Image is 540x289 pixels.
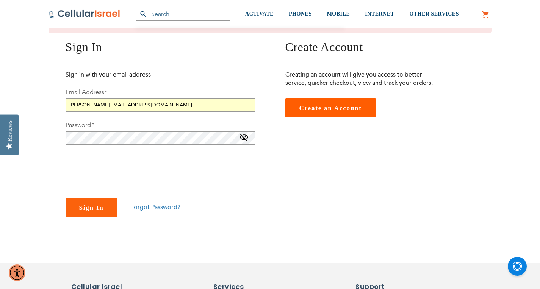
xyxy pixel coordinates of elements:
input: Search [136,8,230,21]
iframe: reCAPTCHA [66,154,181,183]
a: Create an Account [285,98,376,117]
a: Forgot Password? [130,203,180,211]
input: Email [66,98,255,112]
span: PHONES [289,11,312,17]
span: MOBILE [327,11,350,17]
span: Sign In [66,40,102,54]
span: Create Account [285,40,363,54]
button: Sign In [66,198,117,217]
p: Creating an account will give you access to better service, quicker checkout, view and track your... [285,70,439,87]
span: INTERNET [365,11,394,17]
label: Email Address [66,88,107,96]
label: Password [66,121,94,129]
p: Sign in with your email address [66,70,219,79]
div: Accessibility Menu [9,264,25,281]
span: ACTIVATE [245,11,274,17]
img: Cellular Israel Logo [49,9,121,19]
span: OTHER SERVICES [409,11,459,17]
span: Sign In [79,204,104,211]
span: Create an Account [299,105,362,112]
div: Reviews [6,120,13,141]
